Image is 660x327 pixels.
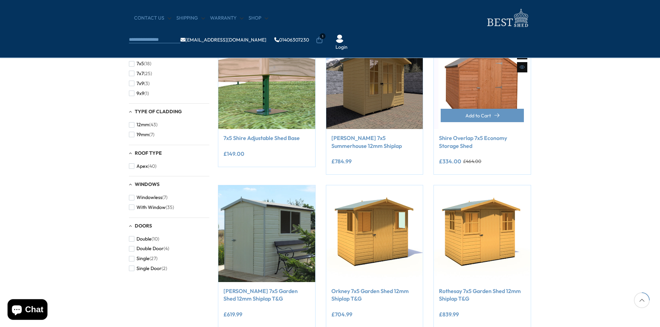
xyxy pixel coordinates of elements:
[274,37,309,42] a: 01406307230
[149,132,154,138] span: (7)
[176,15,205,22] a: Shipping
[129,234,159,244] button: Double
[136,236,152,242] span: Double
[135,223,152,229] span: Doors
[149,122,157,128] span: (43)
[136,256,150,261] span: Single
[129,202,174,212] button: With Window
[129,89,149,98] button: 9x9
[129,254,157,264] button: Single
[335,35,344,43] img: User Icon
[463,159,481,164] del: £464.00
[439,159,461,164] ins: £334.00
[129,192,167,202] button: Windowless
[150,256,157,261] span: (27)
[136,122,149,128] span: 12mm
[483,7,531,29] img: logo
[166,205,174,210] span: (35)
[439,134,526,150] a: Shire Overlap 7x5 Economy Storage Shed
[136,132,149,138] span: 19mm
[331,134,418,150] a: [PERSON_NAME] 7x5 Summerhouse 12mm Shiplap
[223,134,310,142] a: 7x5 Shire Adjustable Shed Base
[439,287,526,303] a: Rothesay 7x5 Garden Shed 12mm Shiplap T&G
[135,150,162,156] span: Roof Type
[210,15,243,22] a: Warranty
[164,246,169,252] span: (4)
[129,130,154,140] button: 19mm
[335,44,348,51] a: Login
[439,312,459,317] ins: £839.99
[136,205,166,210] span: With Window
[129,120,157,130] button: 12mm
[441,109,524,122] button: Add to Cart
[5,299,49,322] inbox-online-store-chat: Shopify online store chat
[129,264,167,273] button: Single Door
[223,312,242,317] ins: £619.99
[148,163,156,169] span: (40)
[144,71,152,77] span: (25)
[129,161,156,171] button: Apex
[134,15,171,22] a: CONTACT US
[129,69,152,79] button: 7x7
[249,15,268,22] a: Shop
[135,181,159,187] span: Windows
[331,312,352,317] ins: £704.99
[136,91,144,96] span: 9x9
[136,81,144,86] span: 7x9
[136,71,144,77] span: 7x7
[320,33,326,39] span: 1
[136,266,162,271] span: Single Door
[331,287,418,303] a: Orkney 7x5 Garden Shed 12mm Shiplap T&G
[129,79,150,89] button: 7x9
[180,37,266,42] a: [EMAIL_ADDRESS][DOMAIN_NAME]
[136,246,164,252] span: Double Door
[162,266,167,271] span: (2)
[144,61,151,67] span: (18)
[129,244,169,254] button: Double Door
[129,59,151,69] button: 7x5
[144,81,150,86] span: (3)
[316,37,323,44] a: 1
[465,113,491,118] span: Add to Cart
[223,287,310,303] a: [PERSON_NAME] 7x5 Garden Shed 12mm Shiplap T&G
[152,236,159,242] span: (10)
[136,195,162,200] span: Windowless
[331,159,352,164] ins: £784.99
[135,108,182,115] span: Type of Cladding
[136,163,148,169] span: Apex
[136,61,144,67] span: 7x5
[223,151,244,156] ins: £149.00
[162,195,167,200] span: (7)
[434,33,531,129] img: Shire Overlap 7x5 Economy Storage Shed - Best Shed
[144,91,149,96] span: (1)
